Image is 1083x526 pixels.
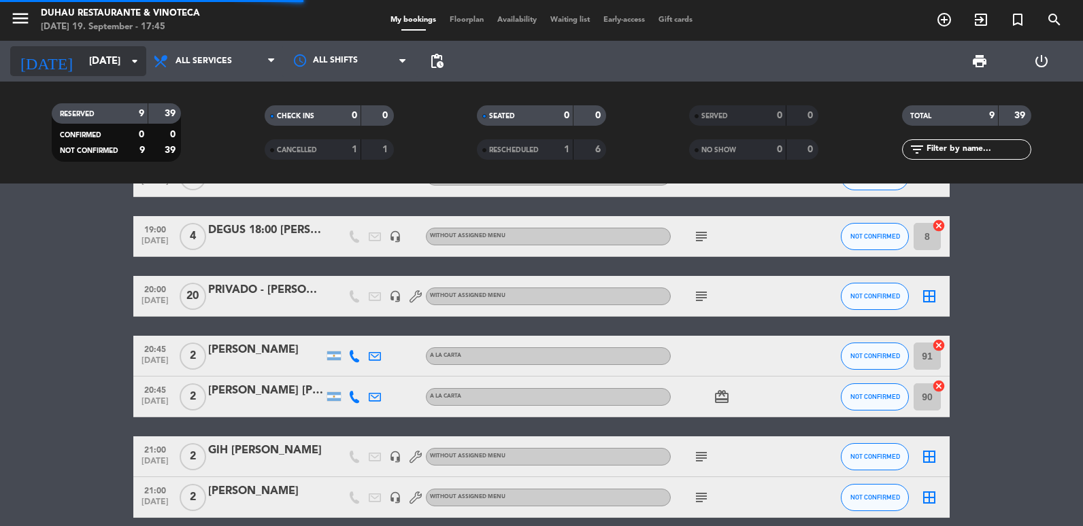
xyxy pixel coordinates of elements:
[1010,12,1026,28] i: turned_in_not
[138,497,172,513] span: [DATE]
[430,233,505,239] span: Without assigned menu
[10,46,82,76] i: [DATE]
[10,8,31,33] button: menu
[841,383,909,410] button: NOT CONFIRMED
[138,482,172,497] span: 21:00
[60,132,101,139] span: CONFIRMED
[932,379,946,393] i: cancel
[138,381,172,397] span: 20:45
[180,383,206,410] span: 2
[841,484,909,511] button: NOT CONFIRMED
[777,145,782,154] strong: 0
[429,53,445,69] span: pending_actions
[693,228,710,245] i: subject
[910,113,931,120] span: TOTAL
[277,113,314,120] span: CHECK INS
[807,111,816,120] strong: 0
[693,449,710,465] i: subject
[139,145,145,155] strong: 9
[701,147,736,154] span: NO SHOW
[180,443,206,470] span: 2
[932,338,946,352] i: cancel
[971,53,988,69] span: print
[208,382,324,400] div: [PERSON_NAME] [PERSON_NAME]
[1033,53,1050,69] i: power_settings_new
[430,393,461,399] span: A LA CARTA
[10,8,31,29] i: menu
[127,53,143,69] i: arrow_drop_down
[138,397,172,413] span: [DATE]
[850,292,900,300] span: NOT CONFIRMED
[693,489,710,506] i: subject
[841,223,909,250] button: NOT CONFIRMED
[165,109,178,118] strong: 39
[180,484,206,511] span: 2
[1046,12,1063,28] i: search
[777,111,782,120] strong: 0
[921,288,937,304] i: border_all
[138,457,172,472] span: [DATE]
[60,111,95,118] span: RESERVED
[850,232,900,240] span: NOT CONFIRMED
[139,109,144,118] strong: 9
[389,290,401,302] i: headset_mic
[701,113,728,120] span: SERVED
[850,352,900,360] span: NOT CONFIRMED
[176,56,232,66] span: All services
[489,113,515,120] span: SEATED
[841,443,909,470] button: NOT CONFIRMED
[597,16,652,24] span: Early-access
[564,145,569,154] strong: 1
[850,453,900,460] span: NOT CONFIRMED
[352,145,357,154] strong: 1
[430,353,461,358] span: A LA CARTA
[180,283,206,310] span: 20
[170,130,178,139] strong: 0
[180,223,206,250] span: 4
[841,283,909,310] button: NOT CONFIRMED
[430,453,505,459] span: Without assigned menu
[165,145,178,155] strong: 39
[850,493,900,501] span: NOT CONFIRMED
[41,7,200,20] div: Duhau Restaurante & Vinoteca
[41,20,200,34] div: [DATE] 19. September - 17:45
[389,491,401,504] i: headset_mic
[384,16,443,24] span: My bookings
[841,343,909,370] button: NOT CONFIRMED
[138,340,172,356] span: 20:45
[382,111,390,120] strong: 0
[595,111,603,120] strong: 0
[544,16,597,24] span: Waiting list
[138,356,172,372] span: [DATE]
[443,16,490,24] span: Floorplan
[807,145,816,154] strong: 0
[489,147,539,154] span: RESCHEDULED
[208,442,324,459] div: GIH [PERSON_NAME]
[138,441,172,457] span: 21:00
[564,111,569,120] strong: 0
[180,343,206,370] span: 2
[430,293,505,298] span: Without assigned menu
[352,111,357,120] strong: 0
[921,489,937,506] i: border_all
[936,12,952,28] i: add_circle_outline
[277,147,317,154] span: CANCELLED
[208,281,324,299] div: PRIVADO - [PERSON_NAME] & [PERSON_NAME]
[1014,111,1028,120] strong: 39
[490,16,544,24] span: Availability
[389,451,401,463] i: headset_mic
[208,483,324,500] div: [PERSON_NAME]
[138,177,172,192] span: [DATE]
[921,449,937,465] i: border_all
[693,288,710,304] i: subject
[138,221,172,236] span: 19:00
[1011,41,1073,82] div: LOG OUT
[389,230,401,243] i: headset_mic
[652,16,699,24] span: Gift cards
[139,130,144,139] strong: 0
[138,296,172,312] span: [DATE]
[430,494,505,499] span: Without assigned menu
[925,142,1031,157] input: Filter by name...
[850,393,900,400] span: NOT CONFIRMED
[932,219,946,232] i: cancel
